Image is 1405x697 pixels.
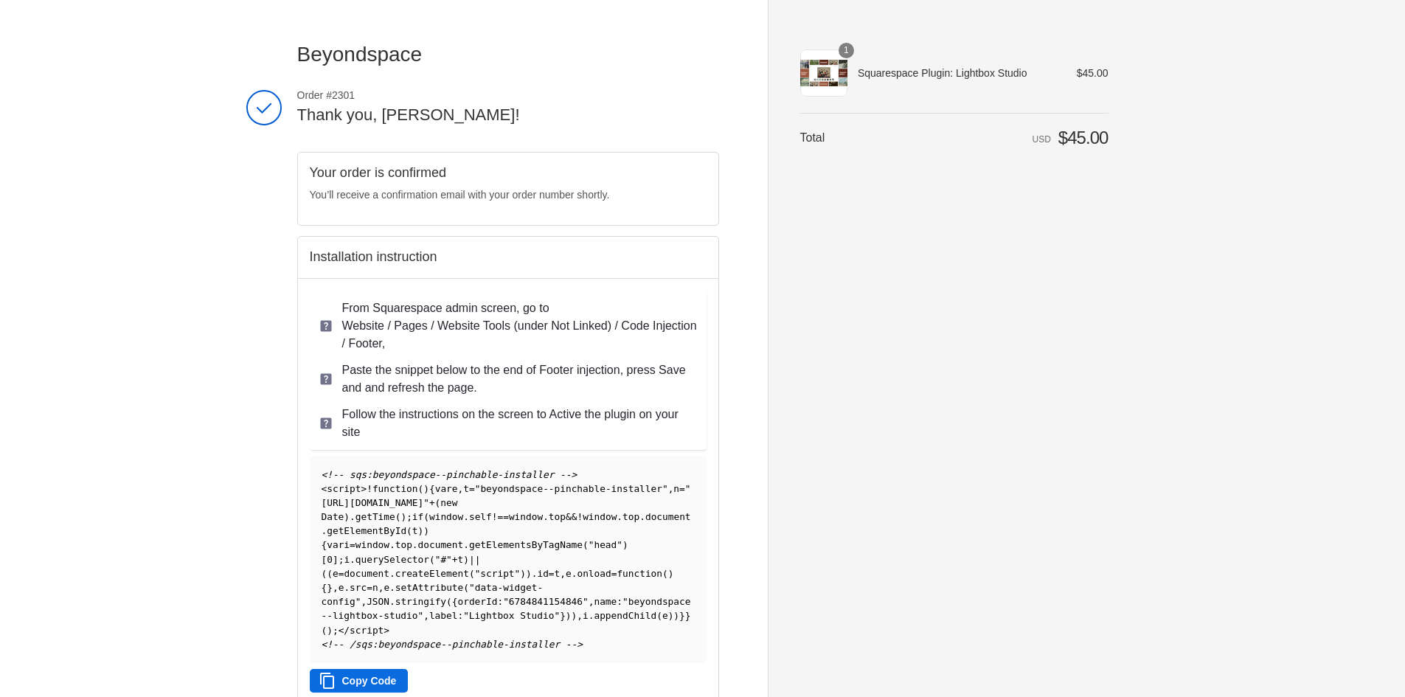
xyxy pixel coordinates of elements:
[412,525,418,536] span: t
[452,596,458,607] span: {
[463,539,469,550] span: .
[355,511,395,522] span: getTime
[662,610,668,621] span: e
[800,131,825,144] span: Total
[333,568,339,579] span: e
[361,483,367,494] span: >
[310,249,707,266] h2: Installation instruction
[617,596,622,607] span: :
[322,539,327,550] span: {
[339,625,350,636] span: </
[639,511,645,522] span: .
[463,554,469,565] span: )
[463,582,469,593] span: (
[656,610,662,621] span: (
[668,568,674,579] span: )
[423,525,429,536] span: )
[839,43,854,58] span: 1
[389,596,395,607] span: .
[372,483,418,494] span: function
[333,582,339,593] span: ,
[668,483,674,494] span: ,
[583,539,589,550] span: (
[423,610,429,621] span: ,
[429,483,435,494] span: {
[350,539,355,550] span: =
[322,483,691,508] span: "[URL][DOMAIN_NAME]"
[497,596,503,607] span: :
[395,596,446,607] span: stringify
[452,483,458,494] span: e
[611,568,617,579] span: =
[322,568,327,579] span: (
[418,483,424,494] span: (
[372,582,378,593] span: n
[412,511,423,522] span: if
[577,568,611,579] span: onload
[350,625,384,636] span: script
[463,511,469,522] span: .
[503,596,589,607] span: "6784841154846"
[452,554,458,565] span: +
[572,610,577,621] span: )
[555,568,561,579] span: t
[395,511,401,522] span: (
[339,554,344,565] span: ;
[400,511,406,522] span: )
[560,568,566,579] span: ,
[395,568,469,579] span: createElement
[668,610,674,621] span: )
[384,625,389,636] span: >
[549,568,555,579] span: =
[532,568,538,579] span: .
[537,568,548,579] span: id
[543,511,549,522] span: .
[622,511,639,522] span: top
[469,554,480,565] span: ||
[297,89,719,102] span: Order #2301
[367,596,389,607] span: JSON
[566,511,577,522] span: &&
[469,483,475,494] span: =
[435,554,452,565] span: "#"
[435,483,452,494] span: var
[577,511,583,522] span: !
[322,625,327,636] span: (
[327,625,333,636] span: )
[322,511,344,522] span: Date
[344,554,350,565] span: i
[429,511,463,522] span: window
[440,497,457,508] span: new
[327,539,344,550] span: var
[622,539,628,550] span: )
[327,568,333,579] span: (
[327,554,333,565] span: 0
[858,66,1056,80] span: Squarespace Plugin: Lightbox Studio
[355,554,429,565] span: querySelector
[566,610,572,621] span: )
[475,568,521,579] span: "script"
[322,554,327,565] span: [
[333,625,339,636] span: ;
[361,596,367,607] span: ,
[662,568,668,579] span: (
[589,610,594,621] span: .
[429,610,458,621] span: label
[463,483,469,494] span: t
[475,483,668,494] span: "beyondspace--pinchable-installer"
[469,568,475,579] span: (
[446,596,452,607] span: (
[679,610,685,621] span: }
[423,483,429,494] span: )
[310,187,707,203] p: You’ll receive a confirmation email with your order number shortly.
[339,582,344,593] span: e
[583,610,589,621] span: i
[327,525,406,536] span: getElementById
[673,610,679,621] span: )
[617,568,662,579] span: function
[457,610,463,621] span: :
[673,483,679,494] span: n
[322,469,577,480] span: <!-- sqs:beyondspace--pinchable-installer -->
[350,511,355,522] span: .
[1077,67,1109,79] span: $45.00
